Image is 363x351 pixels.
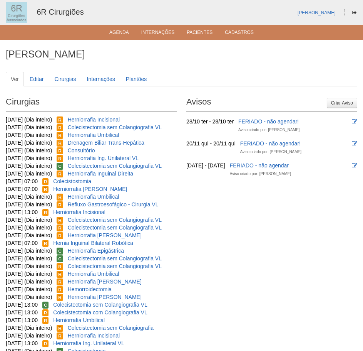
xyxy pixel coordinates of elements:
[53,240,133,246] a: Hernia Inguinal Bilateral Robótica
[6,170,52,177] span: [DATE] (Dia inteiro)
[6,278,52,285] span: [DATE] (Dia inteiro)
[6,155,52,161] span: [DATE] (Dia inteiro)
[109,30,129,37] a: Agenda
[298,10,336,15] a: [PERSON_NAME]
[25,72,49,86] a: Editar
[57,271,63,278] span: Reservada
[57,224,63,231] span: Reservada
[57,332,63,339] span: Reservada
[42,309,49,316] span: Reservada
[186,140,236,147] div: 20/11 qui - 20/11 qui
[6,201,52,208] span: [DATE] (Dia inteiro)
[68,255,162,262] a: Colecistectomia sem Colangiografia VL
[68,170,133,177] a: Herniorrafia Inguinal Direita
[57,170,63,177] span: Reservada
[57,278,63,285] span: Reservada
[6,147,52,154] span: [DATE] (Dia inteiro)
[53,340,124,346] a: Herniorrafia Ing. Unilateral VL
[68,224,162,231] a: Colecistectomia sem Colangiografia VL
[68,263,162,269] a: Colecistectomia sem Colangiografia VL
[57,163,63,170] span: Confirmada
[68,116,120,123] a: Herniorrafia Incisional
[68,147,95,154] a: Consultório
[6,302,38,308] span: [DATE] 13:00
[6,232,52,238] span: [DATE] (Dia inteiro)
[57,147,63,154] span: Reservada
[6,163,52,169] span: [DATE] (Dia inteiro)
[68,232,142,238] a: Herniorrafia [PERSON_NAME]
[53,302,147,308] a: Colecistectomia sem Colangiografia VL
[6,325,52,331] span: [DATE] (Dia inteiro)
[6,240,38,246] span: [DATE] 07:00
[57,232,63,239] span: Reservada
[6,255,52,262] span: [DATE] (Dia inteiro)
[53,317,105,323] a: Herniorrafia Umbilical
[187,30,212,37] a: Pacientes
[6,186,38,192] span: [DATE] 07:00
[352,119,357,124] i: Editar
[230,162,289,169] a: FERIADO - não agendar
[82,72,120,86] a: Internações
[6,94,177,112] h2: Cirurgias
[240,140,301,147] a: FERIADO - não agendar!
[57,194,63,201] span: Reservada
[50,72,81,86] a: Cirurgias
[57,132,63,139] span: Reservada
[238,126,299,134] div: Aviso criado por: [PERSON_NAME]
[6,271,52,277] span: [DATE] (Dia inteiro)
[68,155,139,161] a: Herniorrafia Ing. Unilateral VL
[42,178,49,185] span: Reservada
[186,94,357,112] h2: Avisos
[57,248,63,255] span: Confirmada
[68,278,142,285] a: Herniorrafia [PERSON_NAME]
[6,217,52,223] span: [DATE] (Dia inteiro)
[53,186,127,192] a: Herniorrafia [PERSON_NAME]
[238,118,299,125] a: FERIADO - não agendar!
[53,209,105,215] a: Herniorrafia Incisional
[186,118,234,125] div: 28/10 ter - 28/10 ter
[6,116,52,123] span: [DATE] (Dia inteiro)
[68,271,119,277] a: Herniorrafia Umbilical
[6,178,38,184] span: [DATE] 07:00
[6,209,38,215] span: [DATE] 13:00
[240,148,301,156] div: Aviso criado por: [PERSON_NAME]
[6,248,52,254] span: [DATE] (Dia inteiro)
[42,302,49,309] span: Confirmada
[121,72,152,86] a: Plantões
[6,194,52,200] span: [DATE] (Dia inteiro)
[57,116,63,123] span: Reservada
[6,294,52,300] span: [DATE] (Dia inteiro)
[53,178,91,184] a: Colecistostomia
[327,98,357,108] a: Criar Aviso
[186,162,225,169] div: [DATE] - [DATE]
[68,194,119,200] a: Herniorrafia Umbilical
[6,317,38,323] span: [DATE] 13:00
[57,217,63,224] span: Reservada
[57,140,63,147] span: Reservada
[57,263,63,270] span: Reservada
[68,132,119,138] a: Herniorrafia Umbilical
[68,140,144,146] a: Drenagem Biliar Trans-Hepática
[42,240,49,247] span: Reservada
[352,141,357,146] i: Editar
[42,209,49,216] span: Reservada
[6,124,52,130] span: [DATE] (Dia inteiro)
[230,170,291,178] div: Aviso criado por: [PERSON_NAME]
[6,332,52,339] span: [DATE] (Dia inteiro)
[68,286,112,292] a: Hemorroidectomia
[352,10,356,15] i: Sair
[57,325,63,332] span: Reservada
[57,294,63,301] span: Reservada
[6,72,24,86] a: Ver
[68,248,124,254] a: Herniorrafia Epigástrica
[68,124,162,130] a: Colecistectomia sem Colangiografia VL
[68,294,142,300] a: Herniorrafia [PERSON_NAME]
[68,163,162,169] a: Colecistectomia sem Colangiografia VL
[6,309,38,316] span: [DATE] 13:00
[6,140,52,146] span: [DATE] (Dia inteiro)
[42,317,49,324] span: Reservada
[6,286,52,292] span: [DATE] (Dia inteiro)
[57,255,63,262] span: Confirmada
[6,132,52,138] span: [DATE] (Dia inteiro)
[6,49,357,59] h1: [PERSON_NAME]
